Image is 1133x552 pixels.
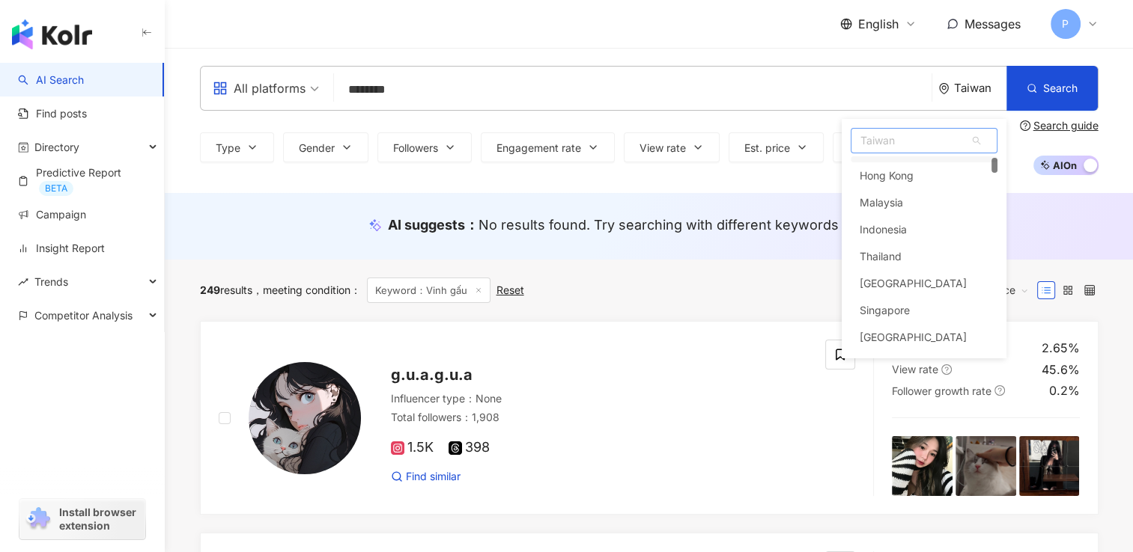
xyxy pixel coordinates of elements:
[496,284,524,296] div: Reset
[938,83,950,94] span: environment
[391,440,434,456] span: 1.5K
[200,283,220,296] span: 249
[367,277,490,303] span: Keyword：Vinh gấu
[851,270,997,297] div: Vietnam
[406,469,461,484] span: Find similar
[1049,382,1080,399] div: 0.2%
[391,469,461,484] a: Find similar
[744,142,790,154] span: Est. price
[892,436,953,497] img: post-image
[956,436,1016,497] img: post-image
[1020,120,1030,131] span: question-circle
[851,189,997,216] div: Malaysia
[1006,66,1098,111] button: Search
[1042,361,1080,378] div: 45.6%
[851,216,997,243] div: Indonesia
[34,130,79,164] span: Directory
[965,16,1021,31] span: Messages
[249,362,361,474] img: KOL Avatar
[851,324,997,351] div: South Korea
[851,129,997,153] span: Taiwan
[18,165,152,196] a: Predictive ReportBETA
[860,270,967,297] div: [GEOGRAPHIC_DATA]
[954,82,1006,94] div: Taiwan
[213,76,306,100] div: All platforms
[34,298,133,332] span: Competitor Analysis
[851,162,997,189] div: Hong Kong
[388,215,930,234] div: AI suggests ：
[449,440,490,456] span: 398
[1019,436,1080,497] img: post-image
[24,507,52,531] img: chrome extension
[858,16,899,32] span: English
[860,324,967,351] div: [GEOGRAPHIC_DATA]
[851,243,997,270] div: Thailand
[252,283,361,296] span: meeting condition ：
[391,410,808,425] div: Total followers ： 1,908
[18,106,87,121] a: Find posts
[393,142,438,154] span: Followers
[391,366,473,384] span: g.u.a.g.u.a
[18,207,86,222] a: Campaign
[860,243,902,270] div: Thailand
[299,142,335,154] span: Gender
[1043,82,1078,94] span: Search
[994,385,1005,396] span: question-circle
[12,19,92,49] img: logo
[481,132,615,162] button: Engagement rate
[729,132,824,162] button: Est. price
[496,142,581,154] span: Engagement rate
[200,284,252,296] div: results
[860,189,903,216] div: Malaysia
[892,384,991,397] span: Follower growth rate
[216,142,240,154] span: Type
[860,162,914,189] div: Hong Kong
[391,391,808,406] div: Influencer type ： None
[860,297,910,324] div: Singapore
[640,142,686,154] span: View rate
[1033,120,1099,132] div: Search guide
[479,217,930,233] span: No results found. Try searching with different keywords or languages.
[1062,16,1069,32] span: P
[18,241,105,256] a: Insight Report
[941,364,952,375] span: question-circle
[1042,340,1080,356] div: 2.65%
[624,132,720,162] button: View rate
[200,321,1099,515] a: KOL Avatarg.u.a.g.u.aInfluencer type：NoneTotal followers：1,9081.5K398Find similarEngagement rateq...
[59,506,141,533] span: Install browser extension
[860,216,907,243] div: Indonesia
[18,277,28,287] span: rise
[892,363,938,375] span: View rate
[34,265,68,298] span: Trends
[377,132,472,162] button: Followers
[283,132,368,162] button: Gender
[19,499,145,539] a: chrome extensionInstall browser extension
[833,132,936,162] button: More filters
[213,81,228,96] span: appstore
[851,297,997,324] div: Singapore
[18,73,84,88] a: searchAI Search
[200,132,274,162] button: Type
